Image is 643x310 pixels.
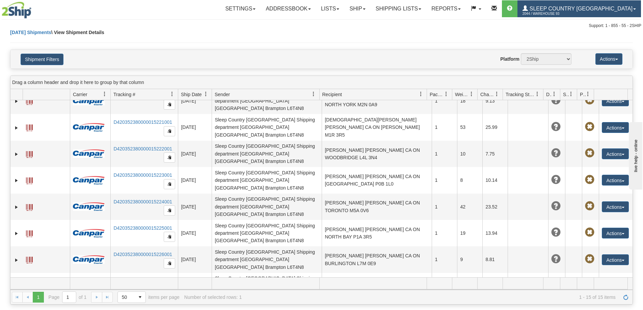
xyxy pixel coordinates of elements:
[426,0,466,17] a: Reports
[595,53,622,65] button: Actions
[551,201,561,211] span: Unknown
[212,194,322,220] td: Sleep Country [GEOGRAPHIC_DATA] Shipping department [GEOGRAPHIC_DATA] [GEOGRAPHIC_DATA] Brampton ...
[99,88,110,100] a: Carrier filter column settings
[13,204,20,210] a: Expand
[602,148,629,159] button: Actions
[563,91,569,98] span: Shipment Issues
[26,227,33,238] a: Label
[491,88,503,100] a: Charge filter column settings
[548,88,560,100] a: Delivery Status filter column settings
[73,255,105,264] img: 14 - Canpar
[585,122,594,132] span: Pickup Not Assigned
[73,123,105,132] img: 14 - Canpar
[440,88,452,100] a: Packages filter column settings
[215,91,230,98] span: Sender
[13,230,20,237] a: Expand
[565,88,577,100] a: Shipment Issues filter column settings
[602,122,629,133] button: Actions
[371,0,426,17] a: Shipping lists
[164,152,175,163] button: Copy to clipboard
[164,179,175,189] button: Copy to clipboard
[26,174,33,185] a: Label
[73,149,105,158] img: 14 - Canpar
[166,88,178,100] a: Tracking # filter column settings
[178,273,212,299] td: [DATE]
[13,98,20,105] a: Expand
[532,88,543,100] a: Tracking Status filter column settings
[457,246,482,273] td: 9
[457,273,482,299] td: 5
[200,88,212,100] a: Ship Date filter column settings
[482,114,508,140] td: 25.99
[13,257,20,263] a: Expand
[212,167,322,193] td: Sleep Country [GEOGRAPHIC_DATA] Shipping department [GEOGRAPHIC_DATA] [GEOGRAPHIC_DATA] Brampton ...
[482,167,508,193] td: 10.14
[430,91,444,98] span: Packages
[220,0,261,17] a: Settings
[308,88,319,100] a: Sender filter column settings
[164,126,175,136] button: Copy to clipboard
[316,0,344,17] a: Lists
[178,141,212,167] td: [DATE]
[26,201,33,212] a: Label
[585,254,594,264] span: Pickup Not Assigned
[212,141,322,167] td: Sleep Country [GEOGRAPHIC_DATA] Shipping department [GEOGRAPHIC_DATA] [GEOGRAPHIC_DATA] Brampton ...
[246,294,616,300] span: 1 - 15 of 15 items
[26,148,33,159] a: Label
[506,91,535,98] span: Tracking Status
[466,88,477,100] a: Weight filter column settings
[26,121,33,132] a: Label
[322,194,432,220] td: [PERSON_NAME] [PERSON_NAME] CA ON TORONTO M5A 0V6
[627,120,642,189] iframe: chat widget
[551,95,561,105] span: Unknown
[432,114,457,140] td: 1
[122,294,131,301] span: 50
[73,97,105,105] img: 14 - Canpar
[10,76,633,89] div: grid grouping header
[551,148,561,158] span: Unknown
[212,88,322,114] td: Sleep Country [GEOGRAPHIC_DATA] Shipping department [GEOGRAPHIC_DATA] [GEOGRAPHIC_DATA] Brampton ...
[21,54,63,65] button: Shipment Filters
[212,273,322,299] td: Sleep Country [GEOGRAPHIC_DATA] Shipping department [GEOGRAPHIC_DATA] [GEOGRAPHIC_DATA] Brampton ...
[2,23,641,29] div: Support: 1 - 855 - 55 - 2SHIP
[117,291,180,303] span: items per page
[551,175,561,185] span: Unknown
[13,177,20,184] a: Expand
[113,119,172,125] a: D420352380000015221001
[212,246,322,273] td: Sleep Country [GEOGRAPHIC_DATA] Shipping department [GEOGRAPHIC_DATA] [GEOGRAPHIC_DATA] Brampton ...
[113,91,135,98] span: Tracking #
[482,194,508,220] td: 23.52
[181,91,202,98] span: Ship Date
[551,122,561,132] span: Unknown
[178,246,212,273] td: [DATE]
[117,291,146,303] span: Page sizes drop down
[164,205,175,216] button: Copy to clipboard
[432,194,457,220] td: 1
[261,0,316,17] a: Addressbook
[455,91,469,98] span: Weight
[585,228,594,237] span: Pickup Not Assigned
[344,0,370,17] a: Ship
[528,6,633,11] span: Sleep Country [GEOGRAPHIC_DATA]
[26,254,33,264] a: Label
[480,91,494,98] span: Charge
[322,220,432,246] td: [PERSON_NAME] [PERSON_NAME] CA ON NORTH BAY P1A 3R5
[135,292,145,303] span: select
[51,30,104,35] span: \ View Shipment Details
[602,228,629,238] button: Actions
[585,95,594,105] span: Pickup Not Assigned
[73,91,87,98] span: Carrier
[13,151,20,158] a: Expand
[113,199,172,204] a: D420352380000015224001
[178,220,212,246] td: [DATE]
[322,167,432,193] td: [PERSON_NAME] [PERSON_NAME] CA ON [GEOGRAPHIC_DATA] P0B 1L0
[178,114,212,140] td: [DATE]
[113,252,172,257] a: D420352380000015226001
[500,56,519,62] label: Platform
[322,114,432,140] td: [DEMOGRAPHIC_DATA][PERSON_NAME] [PERSON_NAME] CA ON [PERSON_NAME] M1R 3R5
[602,95,629,106] button: Actions
[178,167,212,193] td: [DATE]
[178,194,212,220] td: [DATE]
[113,225,172,231] a: D420352380000015225001
[73,202,105,211] img: 14 - Canpar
